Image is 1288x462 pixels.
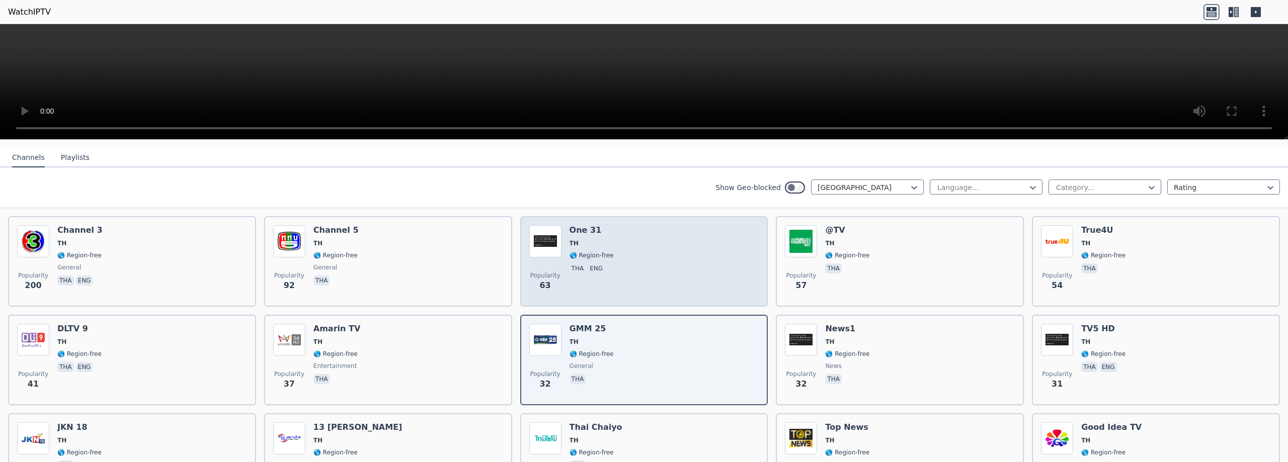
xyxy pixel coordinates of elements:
[588,263,605,273] p: eng
[539,280,550,292] span: 63
[57,448,102,456] span: 🌎 Region-free
[313,448,358,456] span: 🌎 Region-free
[825,362,841,370] span: news
[313,225,359,235] h6: Channel 5
[570,448,614,456] span: 🌎 Region-free
[1081,350,1125,358] span: 🌎 Region-free
[76,275,93,286] p: eng
[1100,362,1117,372] p: eng
[284,378,295,390] span: 37
[1081,448,1125,456] span: 🌎 Region-free
[57,263,81,271] span: general
[57,338,66,346] span: TH
[57,324,102,334] h6: DLTV 9
[795,378,807,390] span: 32
[785,324,817,356] img: News1
[539,378,550,390] span: 32
[1081,338,1090,346] span: TH
[825,448,869,456] span: 🌎 Region-free
[17,225,49,257] img: Channel 3
[1041,225,1073,257] img: True4U
[1041,324,1073,356] img: TV5 HD
[1081,225,1125,235] h6: True4U
[284,280,295,292] span: 92
[1081,263,1098,273] p: tha
[570,324,614,334] h6: GMM 25
[1052,378,1063,390] span: 31
[570,239,579,247] span: TH
[530,370,560,378] span: Popularity
[28,378,39,390] span: 41
[715,182,781,193] label: Show Geo-blocked
[273,225,305,257] img: Channel 5
[825,324,869,334] h6: News1
[273,324,305,356] img: Amarin TV
[825,422,869,432] h6: Top News
[529,324,561,356] img: GMM 25
[825,263,842,273] p: tha
[1042,370,1072,378] span: Popularity
[18,370,48,378] span: Popularity
[1081,239,1090,247] span: TH
[795,280,807,292] span: 57
[570,251,614,259] span: 🌎 Region-free
[57,225,103,235] h6: Channel 3
[313,436,323,444] span: TH
[313,350,358,358] span: 🌎 Region-free
[57,422,102,432] h6: JKN 18
[313,324,360,334] h6: Amarin TV
[313,374,330,384] p: tha
[1081,362,1098,372] p: tha
[570,263,586,273] p: tha
[313,338,323,346] span: TH
[825,251,869,259] span: 🌎 Region-free
[786,271,816,280] span: Popularity
[825,436,834,444] span: TH
[570,436,579,444] span: TH
[529,225,561,257] img: One 31
[1041,422,1073,454] img: Good Idea TV
[1042,271,1072,280] span: Popularity
[313,362,357,370] span: entertainment
[313,239,323,247] span: TH
[274,271,304,280] span: Popularity
[313,263,337,271] span: general
[786,370,816,378] span: Popularity
[313,275,330,286] p: tha
[57,239,66,247] span: TH
[825,350,869,358] span: 🌎 Region-free
[274,370,304,378] span: Popularity
[57,251,102,259] span: 🌎 Region-free
[785,422,817,454] img: Top News
[61,148,90,167] button: Playlists
[12,148,45,167] button: Channels
[273,422,305,454] img: 13 Siam Thai
[313,251,358,259] span: 🌎 Region-free
[825,338,834,346] span: TH
[530,271,560,280] span: Popularity
[570,374,586,384] p: tha
[313,422,403,432] h6: 13 [PERSON_NAME]
[1081,251,1125,259] span: 🌎 Region-free
[570,362,593,370] span: general
[529,422,561,454] img: Thai Chaiyo
[570,422,622,432] h6: Thai Chaiyo
[825,374,842,384] p: tha
[570,338,579,346] span: TH
[18,271,48,280] span: Popularity
[8,6,51,18] a: WatchIPTV
[1081,422,1142,432] h6: Good Idea TV
[25,280,41,292] span: 200
[825,239,834,247] span: TH
[570,225,614,235] h6: One 31
[57,275,74,286] p: tha
[570,350,614,358] span: 🌎 Region-free
[825,225,869,235] h6: @TV
[17,422,49,454] img: JKN 18
[1081,436,1090,444] span: TH
[17,324,49,356] img: DLTV 9
[1052,280,1063,292] span: 54
[1081,324,1125,334] h6: TV5 HD
[57,350,102,358] span: 🌎 Region-free
[57,436,66,444] span: TH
